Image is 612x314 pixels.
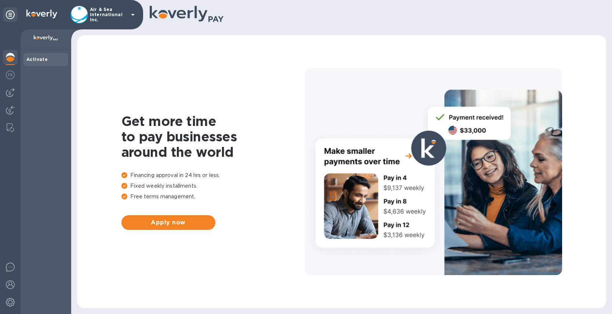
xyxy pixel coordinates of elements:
[121,113,305,160] h1: Get more time to pay businesses around the world
[127,218,210,227] span: Apply now
[121,193,305,201] p: Free terms management.
[6,71,15,79] img: Foreign exchange
[26,57,48,62] b: Activate
[26,10,57,18] img: Logo
[3,7,18,22] div: Unpin categories
[90,7,127,22] p: Air & Sea International Inc.
[121,172,305,179] p: Financing approval in 24 hrs or less.
[121,182,305,190] p: Fixed weekly installments.
[121,215,215,230] button: Apply now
